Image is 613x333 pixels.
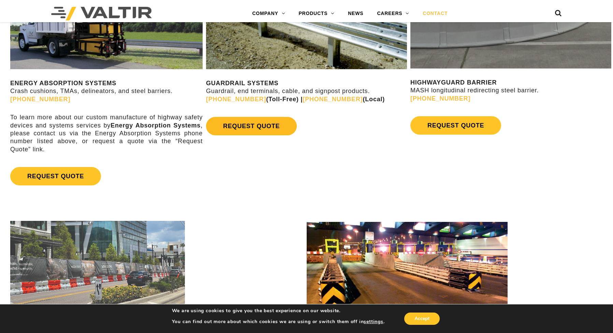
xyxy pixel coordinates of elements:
a: [PHONE_NUMBER] [206,96,266,103]
a: CAREERS [370,7,416,20]
a: REQUEST QUOTE [206,117,297,135]
a: [PHONE_NUMBER] [303,96,363,103]
a: CONTACT [416,7,454,20]
a: REQUEST QUOTE [10,167,101,185]
p: To learn more about our custom manufacture of highway safety devices and systems services by , pl... [10,113,203,153]
p: You can find out more about which cookies we are using or switch them off in . [172,319,385,325]
a: NEWS [341,7,370,20]
a: [PHONE_NUMBER] [410,95,470,102]
a: REQUEST QUOTE [410,116,501,135]
p: Crash cushions, TMAs, delineators, and steel barriers. [10,79,203,103]
strong: GUARDRAIL SYSTEMS [206,80,278,87]
img: Valtir [51,7,152,20]
p: MASH longitudinal redirecting steel barrier. [410,79,611,103]
button: settings [364,319,383,325]
button: Accept [404,313,440,325]
strong: ENERGY ABSORPTION SYSTEMS [10,80,116,87]
a: COMPANY [245,7,292,20]
strong: (Toll-Free) | (Local) [206,96,385,103]
p: We are using cookies to give you the best experience on our website. [172,308,385,314]
img: Rentals contact us image [10,221,185,317]
img: contact us valtir international [307,222,508,318]
p: Guardrail, end terminals, cable, and signpost products. [206,79,407,103]
a: PRODUCTS [292,7,341,20]
strong: HIGHWAYGUARD BARRIER [410,79,497,86]
a: [PHONE_NUMBER] [10,96,70,103]
strong: Energy Absorption Systems [111,122,201,129]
